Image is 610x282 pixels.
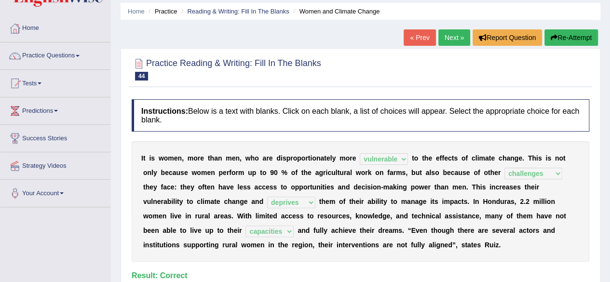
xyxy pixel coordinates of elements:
b: i [203,198,204,205]
b: u [458,169,462,176]
b: a [425,169,429,176]
b: h [303,169,308,176]
b: t [452,154,454,162]
b: n [211,169,215,176]
b: l [330,154,332,162]
b: p [410,183,415,191]
a: Reading & Writing: Fill In The Blanks [187,8,289,15]
b: f [478,169,480,176]
b: y [153,169,157,176]
b: a [163,198,167,205]
b: e [207,183,211,191]
b: p [252,169,257,176]
b: s [273,183,277,191]
b: h [476,183,480,191]
b: s [482,183,486,191]
b: y [153,183,157,191]
b: 0 [274,169,278,176]
b: w [159,154,164,162]
b: t [434,183,437,191]
a: Next » [438,29,470,46]
b: s [517,183,521,191]
b: f [465,154,468,162]
b: i [477,154,479,162]
b: c [472,154,475,162]
b: d [353,183,358,191]
b: l [151,198,153,205]
b: i [365,183,367,191]
b: c [327,169,331,176]
b: v [226,183,230,191]
b: n [316,154,321,162]
b: i [371,183,373,191]
b: t [260,169,262,176]
b: t [524,183,527,191]
b: o [312,154,316,162]
b: s [247,183,251,191]
b: g [515,154,519,162]
b: e [308,169,312,176]
b: l [173,198,175,205]
b: e [187,183,190,191]
b: r [350,154,352,162]
b: 9 [270,169,274,176]
b: y [179,198,183,205]
span: 44 [135,72,148,81]
b: t [301,169,304,176]
b: m [168,154,174,162]
b: t [143,183,146,191]
b: o [293,154,298,162]
b: h [251,154,255,162]
b: n [377,183,381,191]
b: r [498,169,501,176]
b: m [339,154,345,162]
b: e [223,169,227,176]
b: o [346,154,350,162]
b: r [266,154,269,162]
b: n [235,154,240,162]
b: t [324,154,326,162]
b: s [243,183,247,191]
b: n [178,154,182,162]
b: t [489,154,491,162]
b: Instructions: [141,107,188,115]
b: u [339,169,344,176]
b: e [424,183,428,191]
b: p [297,154,301,162]
b: a [389,183,393,191]
a: Success Stories [0,125,110,149]
b: h [490,169,494,176]
b: d [276,154,281,162]
li: Practice [146,7,177,16]
a: Tests [0,70,110,94]
b: c [258,183,262,191]
b: o [361,169,366,176]
b: c [448,154,452,162]
b: f [202,183,204,191]
b: m [396,169,402,176]
b: w [191,169,197,176]
b: . [522,154,524,162]
b: t [310,183,312,191]
b: f [440,154,442,162]
b: e [157,198,161,205]
b: e [428,154,432,162]
b: u [331,169,336,176]
b: i [534,183,536,191]
b: i [321,183,323,191]
b: , [182,154,184,162]
b: s [402,169,406,176]
b: a [173,169,176,176]
b: i [545,154,547,162]
b: e [149,183,153,191]
b: i [397,183,399,191]
b: t [308,154,311,162]
b: o [198,183,203,191]
b: l [151,169,153,176]
b: o [375,169,380,176]
b: e [326,154,330,162]
b: t [420,169,422,176]
b: u [147,198,151,205]
b: s [283,154,286,162]
b: e [165,169,169,176]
